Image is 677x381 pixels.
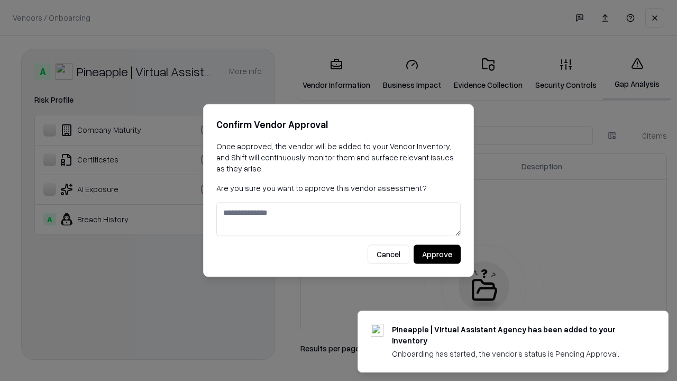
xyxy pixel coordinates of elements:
[371,324,383,337] img: trypineapple.com
[392,348,643,359] div: Onboarding has started, the vendor's status is Pending Approval.
[368,245,409,264] button: Cancel
[414,245,461,264] button: Approve
[216,183,461,194] p: Are you sure you want to approve this vendor assessment?
[216,117,461,132] h2: Confirm Vendor Approval
[392,324,643,346] div: Pineapple | Virtual Assistant Agency has been added to your inventory
[216,141,461,174] p: Once approved, the vendor will be added to your Vendor Inventory, and Shift will continuously mon...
